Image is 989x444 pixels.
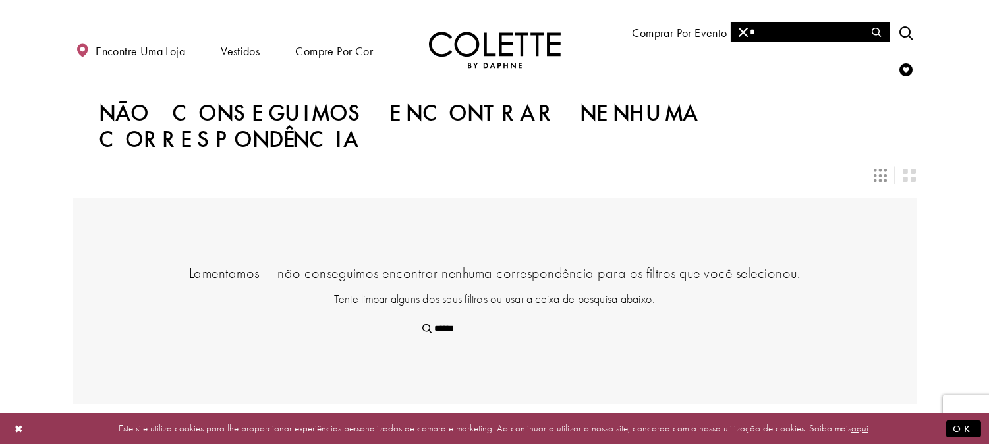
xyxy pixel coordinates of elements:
a: Encontre uma loja [73,32,188,69]
button: Fechar pesquisa [731,22,756,42]
a: Visite a página inicial [429,32,561,69]
span: Mudar o layout para 2 colunas [903,169,916,182]
font: Comprar por evento [632,25,727,40]
div: Formulário de pesquisa [414,319,575,339]
font: Este site utiliza cookies para lhe proporcionar experiências personalizadas de compra e marketing... [119,422,851,435]
span: Mudar o layout para 3 colunas [874,169,887,182]
font: Lamentamos — não conseguimos encontrar nenhuma correspondência para os filtros que você selecionou. [189,264,801,283]
input: Procurar [414,319,575,339]
a: Verificar lista de desejos [896,51,916,87]
span: Vestidos [217,32,263,69]
font: Vestidos [221,43,260,59]
button: Enviar pesquisa [864,22,890,42]
img: Colette por Daphne [429,32,561,69]
a: Conheça o designer [760,13,867,51]
button: Enviar diálogo [946,420,981,437]
button: Fechar diálogo [8,417,30,440]
input: Procurar [731,22,890,42]
font: Compre por cor [296,43,373,59]
font: Não conseguimos encontrar nenhuma correspondência [99,98,702,154]
font: Encontre uma loja [96,43,185,59]
button: Enviar pesquisa [414,319,440,339]
div: Formulário de pesquisa [731,22,890,42]
span: Compre por cor [293,32,376,69]
span: Comprar por evento [629,13,731,51]
a: Alternar pesquisa [896,14,916,50]
a: aqui [851,422,868,435]
font: Tente limpar alguns dos seus filtros ou usar a caixa de pesquisa abaixo. [334,291,656,306]
font: OK [953,422,975,435]
font: . [868,422,870,435]
div: Controles de layout [65,161,924,190]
